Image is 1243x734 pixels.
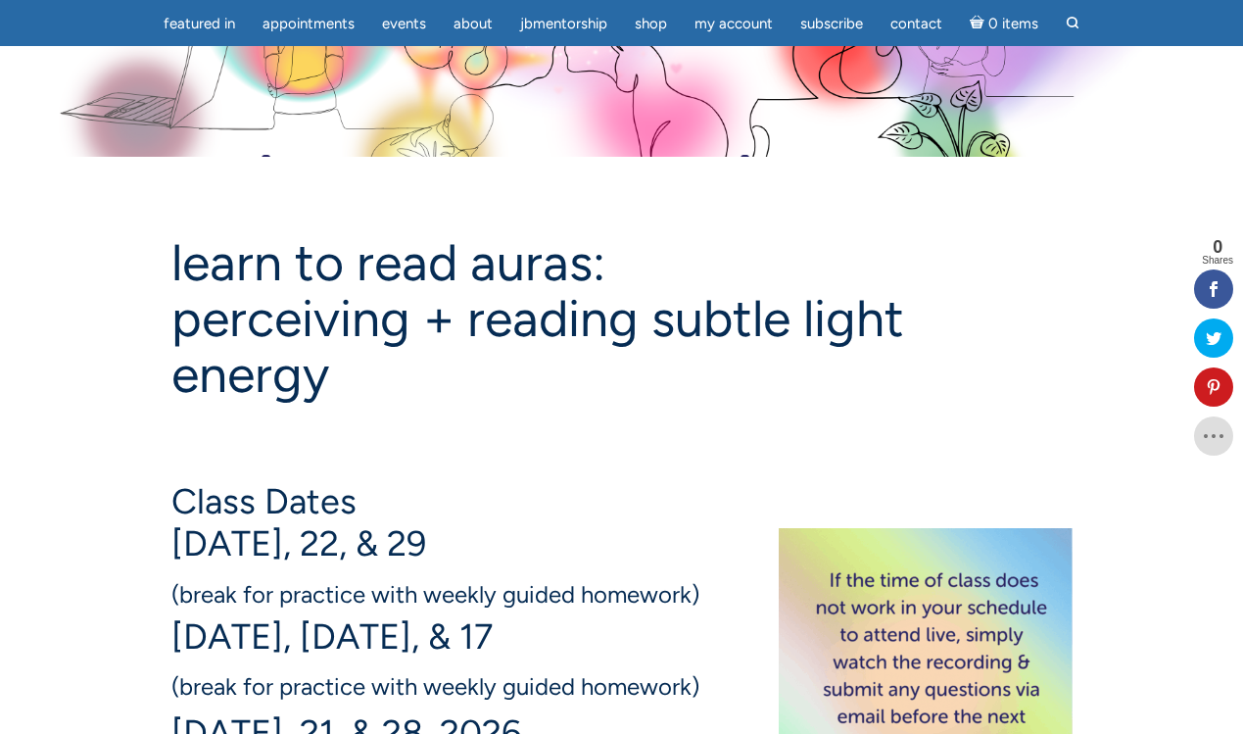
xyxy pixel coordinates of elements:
[890,15,942,32] span: Contact
[970,15,988,32] i: Cart
[694,15,773,32] span: My Account
[263,15,355,32] span: Appointments
[171,672,699,701] span: (break for practice with weekly guided homework)
[988,17,1038,31] span: 0 items
[251,5,366,43] a: Appointments
[370,5,438,43] a: Events
[442,5,504,43] a: About
[508,5,619,43] a: JBMentorship
[623,5,679,43] a: Shop
[520,15,607,32] span: JBMentorship
[1202,238,1233,256] span: 0
[382,15,426,32] span: Events
[454,15,493,32] span: About
[635,15,667,32] span: Shop
[789,5,875,43] a: Subscribe
[958,3,1050,43] a: Cart0 items
[683,5,785,43] a: My Account
[1202,256,1233,266] span: Shares
[152,5,247,43] a: featured in
[879,5,954,43] a: Contact
[171,480,1073,564] h4: Class Dates [DATE], 22, & 29
[800,15,863,32] span: Subscribe
[171,235,1073,404] h1: Learn to Read Auras: perceiving + reading subtle light energy
[164,15,235,32] span: featured in
[171,569,1073,658] h4: [DATE], [DATE], & 17
[171,580,699,609] span: (break for practice with weekly guided homework)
